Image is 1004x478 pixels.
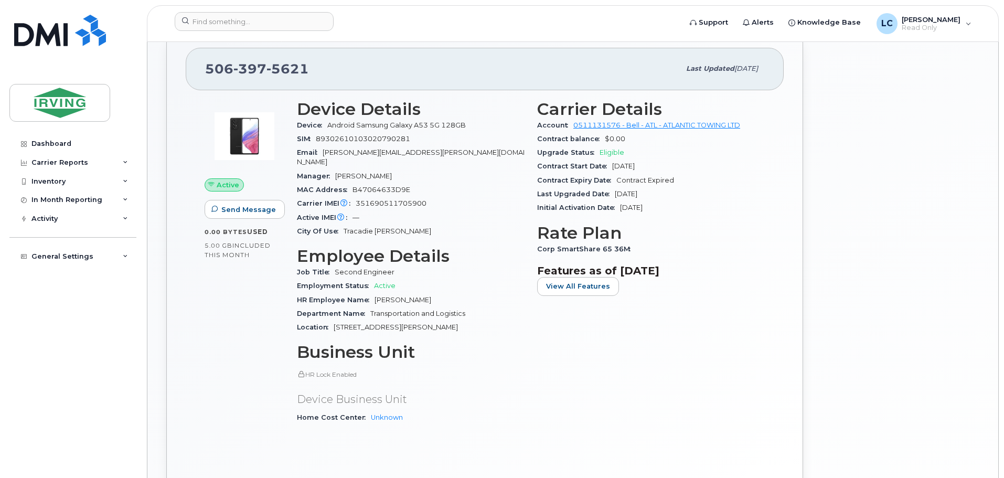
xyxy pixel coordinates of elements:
span: Android Samsung Galaxy A53 5G 128GB [327,121,466,129]
span: Device [297,121,327,129]
button: Send Message [205,200,285,219]
span: Email [297,148,323,156]
h3: Rate Plan [537,224,765,242]
span: Read Only [902,24,960,32]
span: [PERSON_NAME] [335,172,392,180]
span: Eligible [600,148,624,156]
h3: Business Unit [297,343,525,362]
span: Last updated [686,65,734,72]
span: B47064633D9E [353,186,410,194]
span: Employment Status [297,282,374,290]
h3: Device Details [297,100,525,119]
span: Account [537,121,573,129]
span: Upgrade Status [537,148,600,156]
h3: Employee Details [297,247,525,265]
a: Support [682,12,735,33]
span: [DATE] [615,190,637,198]
span: Second Engineer [335,268,394,276]
span: $0.00 [605,135,625,143]
span: Tracadie [PERSON_NAME] [344,227,431,235]
span: 397 [233,61,266,77]
span: 89302610103020790281 [316,135,410,143]
span: Active IMEI [297,214,353,221]
span: [DATE] [734,65,758,72]
span: Send Message [221,205,276,215]
span: Home Cost Center [297,413,371,421]
p: Device Business Unit [297,392,525,407]
span: HR Employee Name [297,296,375,304]
h3: Features as of [DATE] [537,264,765,277]
span: City Of Use [297,227,344,235]
span: Corp SmartShare 65 36M [537,245,636,253]
span: Manager [297,172,335,180]
span: Contract Expiry Date [537,176,616,184]
a: Alerts [735,12,781,33]
span: used [247,228,268,236]
span: 506 [205,61,309,77]
span: View All Features [546,281,610,291]
img: image20231002-3703462-kjv75p.jpeg [213,105,276,168]
span: Active [217,180,239,190]
span: Transportation and Logistics [370,310,465,317]
span: 5621 [266,61,309,77]
span: Active [374,282,396,290]
span: Contract balance [537,135,605,143]
span: Knowledge Base [797,17,861,28]
span: Department Name [297,310,370,317]
span: Contract Start Date [537,162,612,170]
span: 351690511705900 [356,199,426,207]
a: Unknown [371,413,403,421]
span: [STREET_ADDRESS][PERSON_NAME] [334,323,458,331]
span: Carrier IMEI [297,199,356,207]
span: [DATE] [612,162,635,170]
button: View All Features [537,277,619,296]
span: [DATE] [620,204,643,211]
a: 0511131576 - Bell - ATL - ATLANTIC TOWING LTD [573,121,740,129]
span: SIM [297,135,316,143]
span: Initial Activation Date [537,204,620,211]
a: Knowledge Base [781,12,868,33]
span: Location [297,323,334,331]
span: MAC Address [297,186,353,194]
p: HR Lock Enabled [297,370,525,379]
span: — [353,214,359,221]
span: 5.00 GB [205,242,232,249]
span: [PERSON_NAME] [902,15,960,24]
span: 0.00 Bytes [205,228,247,236]
span: Support [699,17,728,28]
span: LC [881,17,893,30]
span: Alerts [752,17,774,28]
div: Lisa Carson [869,13,979,34]
span: included this month [205,241,271,259]
h3: Carrier Details [537,100,765,119]
span: Contract Expired [616,176,674,184]
span: [PERSON_NAME] [375,296,431,304]
span: [PERSON_NAME][EMAIL_ADDRESS][PERSON_NAME][DOMAIN_NAME] [297,148,525,166]
span: Last Upgraded Date [537,190,615,198]
input: Find something... [175,12,334,31]
span: Job Title [297,268,335,276]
